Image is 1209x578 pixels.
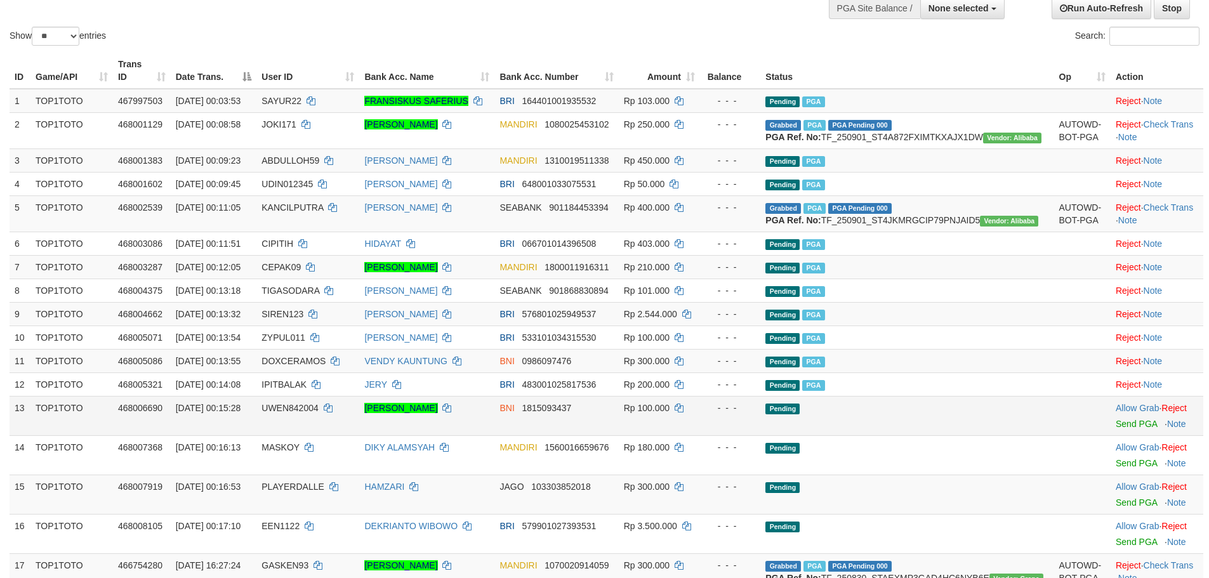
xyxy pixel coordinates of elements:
[1116,442,1159,452] a: Allow Grab
[1111,172,1203,195] td: ·
[802,96,824,107] span: Marked by adsnindar
[1144,202,1194,213] a: Check Trans
[1161,403,1187,413] a: Reject
[1111,475,1203,514] td: ·
[765,239,800,250] span: Pending
[1144,179,1163,189] a: Note
[802,333,824,344] span: Marked by adsnindar
[118,482,162,492] span: 468007919
[364,202,437,213] a: [PERSON_NAME]
[1144,332,1163,343] a: Note
[1116,286,1141,296] a: Reject
[705,441,755,454] div: - - -
[765,380,800,391] span: Pending
[545,442,609,452] span: Copy 1560016659676 to clipboard
[30,232,113,255] td: TOP1TOTO
[364,482,404,492] a: HAMZARI
[364,119,437,129] a: [PERSON_NAME]
[624,96,670,106] span: Rp 103.000
[1144,155,1163,166] a: Note
[1144,119,1194,129] a: Check Trans
[499,482,524,492] span: JAGO
[1116,332,1141,343] a: Reject
[765,132,821,142] b: PGA Ref. No:
[549,202,608,213] span: Copy 901184453394 to clipboard
[802,239,824,250] span: Marked by adsnindar
[1167,419,1186,429] a: Note
[1118,215,1137,225] a: Note
[494,53,618,89] th: Bank Acc. Number: activate to sort column ascending
[30,255,113,279] td: TOP1TOTO
[171,53,257,89] th: Date Trans.: activate to sort column descending
[1116,419,1157,429] a: Send PGA
[765,443,800,454] span: Pending
[705,237,755,250] div: - - -
[261,119,296,129] span: JOKI171
[1116,521,1161,531] span: ·
[176,309,241,319] span: [DATE] 00:13:32
[802,286,824,297] span: Marked by adsnindar
[1054,195,1111,232] td: AUTOWD-BOT-PGA
[10,514,30,553] td: 16
[765,310,800,320] span: Pending
[522,403,571,413] span: Copy 1815093437 to clipboard
[10,435,30,475] td: 14
[256,53,359,89] th: User ID: activate to sort column ascending
[118,119,162,129] span: 468001129
[118,155,162,166] span: 468001383
[118,202,162,213] span: 468002539
[176,521,241,531] span: [DATE] 00:17:10
[765,404,800,414] span: Pending
[118,403,162,413] span: 468006690
[364,239,400,249] a: HIDAYAT
[765,156,800,167] span: Pending
[624,309,677,319] span: Rp 2.544.000
[176,403,241,413] span: [DATE] 00:15:28
[1161,482,1187,492] a: Reject
[705,201,755,214] div: - - -
[499,332,514,343] span: BRI
[549,286,608,296] span: Copy 901868830894 to clipboard
[364,286,437,296] a: [PERSON_NAME]
[765,215,821,225] b: PGA Ref. No:
[1144,96,1163,106] a: Note
[499,96,514,106] span: BRI
[1111,325,1203,349] td: ·
[1116,403,1161,413] span: ·
[10,53,30,89] th: ID
[522,239,596,249] span: Copy 066701014396508 to clipboard
[364,309,437,319] a: [PERSON_NAME]
[364,379,386,390] a: JERY
[803,561,826,572] span: Marked by adsraji
[1054,53,1111,89] th: Op: activate to sort column ascending
[176,262,241,272] span: [DATE] 00:12:05
[499,262,537,272] span: MANDIRI
[1111,279,1203,302] td: ·
[364,155,437,166] a: [PERSON_NAME]
[176,332,241,343] span: [DATE] 00:13:54
[10,349,30,372] td: 11
[522,179,596,189] span: Copy 648001033075531 to clipboard
[1111,435,1203,475] td: ·
[1116,155,1141,166] a: Reject
[30,396,113,435] td: TOP1TOTO
[624,482,670,492] span: Rp 300.000
[624,379,670,390] span: Rp 200.000
[619,53,700,89] th: Amount: activate to sort column ascending
[624,179,665,189] span: Rp 50.000
[499,379,514,390] span: BRI
[765,522,800,532] span: Pending
[1109,27,1199,46] input: Search:
[1111,53,1203,89] th: Action
[700,53,760,89] th: Balance
[1118,132,1137,142] a: Note
[1054,112,1111,148] td: AUTOWD-BOT-PGA
[499,309,514,319] span: BRI
[624,403,670,413] span: Rp 100.000
[624,239,670,249] span: Rp 403.000
[499,155,537,166] span: MANDIRI
[30,302,113,325] td: TOP1TOTO
[1144,239,1163,249] a: Note
[1116,262,1141,272] a: Reject
[261,521,300,531] span: EEN1122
